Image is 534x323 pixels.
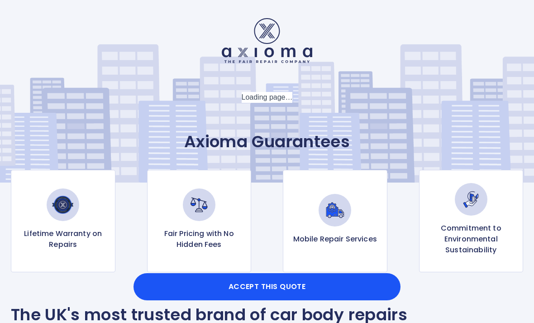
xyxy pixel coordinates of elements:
[133,273,400,300] button: Accept this Quote
[242,92,293,103] div: Loading page…
[47,188,79,221] img: Lifetime Warranty on Repairs
[293,234,377,245] p: Mobile Repair Services
[455,183,487,216] img: Commitment to Environmental Sustainability
[11,132,523,152] p: Axioma Guarantees
[319,194,351,227] img: Mobile Repair Services
[183,188,215,221] img: Fair Pricing with No Hidden Fees
[19,228,108,250] p: Lifetime Warranty on Repairs
[222,18,312,63] img: Logo
[427,223,516,256] p: Commitment to Environmental Sustainability
[155,228,244,250] p: Fair Pricing with No Hidden Fees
